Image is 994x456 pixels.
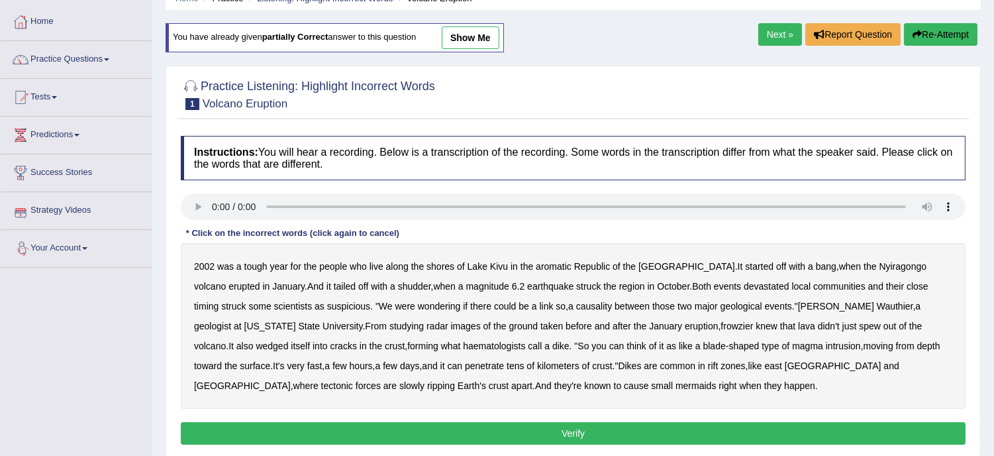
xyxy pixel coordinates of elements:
[714,281,741,292] b: events
[234,321,242,331] b: at
[519,301,529,312] b: be
[877,301,913,312] b: Wauthier
[666,341,676,351] b: as
[240,361,270,371] b: surface
[365,321,387,331] b: From
[181,422,966,445] button: Verify
[909,321,922,331] b: the
[287,361,304,371] b: very
[511,261,518,272] b: in
[181,227,405,239] div: * Click on the incorrect words (click again to cancel)
[738,261,743,272] b: It
[745,261,773,272] b: started
[907,281,928,292] b: close
[540,321,563,331] b: taken
[532,301,537,312] b: a
[535,380,552,391] b: And
[440,361,445,371] b: it
[426,321,448,331] b: radar
[399,380,424,391] b: slowly
[748,361,762,371] b: like
[194,341,226,351] b: volcano
[273,361,284,371] b: It's
[762,341,779,351] b: type
[584,380,611,391] b: known
[660,361,696,371] b: common
[350,361,373,371] b: hours
[789,261,805,272] b: with
[248,301,271,312] b: some
[433,281,455,292] b: when
[634,321,646,331] b: the
[507,361,524,371] b: tens
[466,281,509,292] b: magnitude
[537,361,579,371] b: kilometers
[194,321,231,331] b: geologist
[236,261,242,272] b: a
[194,261,215,272] b: 2002
[319,261,347,272] b: people
[451,321,481,331] b: images
[441,341,461,351] b: what
[511,380,532,391] b: apart
[659,341,664,351] b: it
[418,301,461,312] b: wondering
[489,380,509,391] b: crust
[758,23,802,46] a: Next »
[1,154,152,188] a: Success Stories
[519,281,524,292] b: 2
[256,341,288,351] b: wedged
[1,230,152,263] a: Your Account
[756,321,777,331] b: knew
[826,341,861,351] b: intrusion
[512,281,517,292] b: 6
[540,301,554,312] b: link
[293,380,319,391] b: where
[379,301,393,312] b: We
[274,301,313,312] b: scientists
[626,341,646,351] b: think
[764,361,781,371] b: east
[228,281,260,292] b: erupted
[592,361,612,371] b: crust
[883,321,896,331] b: out
[568,301,573,312] b: a
[764,380,781,391] b: they
[181,243,966,409] div: . , . , . . . " , ." , . , . , . " - , . , , , ." , , . .
[792,341,823,351] b: magma
[528,341,542,351] b: call
[385,341,405,351] b: crust
[360,341,367,351] b: in
[536,261,572,272] b: aromatic
[463,301,468,312] b: if
[576,301,612,312] b: causality
[618,361,641,371] b: Dikes
[886,281,904,292] b: their
[818,321,840,331] b: didn't
[582,361,590,371] b: of
[703,341,726,351] b: blade
[321,380,353,391] b: tectonic
[262,32,328,42] b: partially correct
[298,321,320,331] b: State
[728,341,759,351] b: shaped
[236,341,254,351] b: also
[651,380,673,391] b: small
[798,301,874,312] b: [PERSON_NAME]
[638,261,735,272] b: [GEOGRAPHIC_DATA]
[615,301,650,312] b: between
[490,261,508,272] b: Kivu
[493,321,506,331] b: the
[619,281,645,292] b: region
[864,341,893,351] b: moving
[679,341,693,351] b: like
[194,361,222,371] b: toward
[527,281,573,292] b: earthquake
[614,380,622,391] b: to
[442,27,499,49] a: show me
[576,281,601,292] b: struck
[483,321,491,331] b: of
[244,261,268,272] b: tough
[244,321,296,331] b: [US_STATE]
[692,281,711,292] b: Both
